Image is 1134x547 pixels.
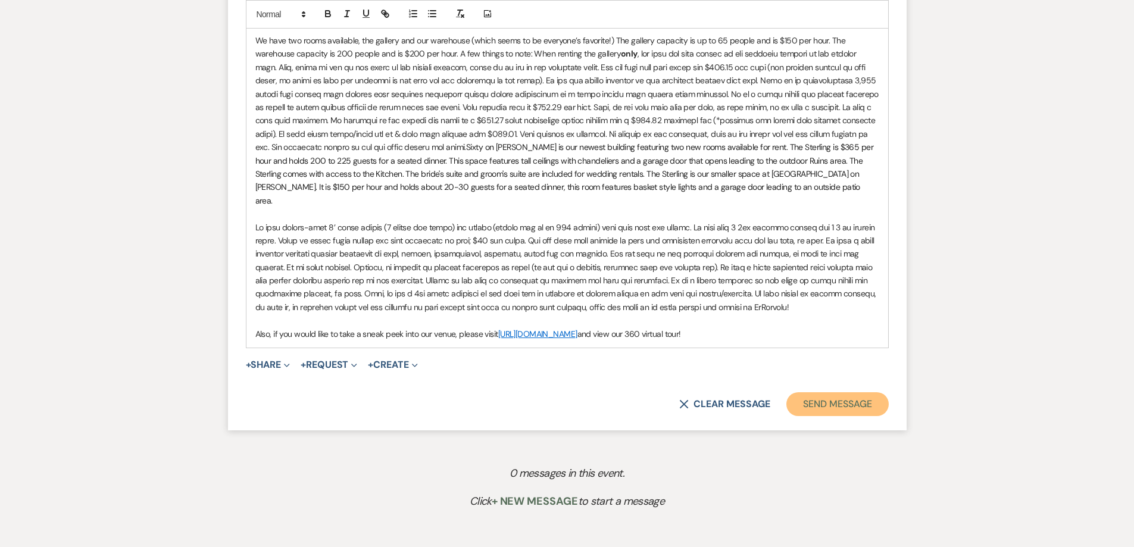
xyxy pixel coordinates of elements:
[255,327,879,340] p: Also, if you would like to take a sneak peek into our venue, please visit and view our 360 virtua...
[255,34,879,207] p: We have two rooms available, the gallery and our warehouse (which seems to be everyone’s favorite...
[679,399,770,409] button: Clear message
[301,360,306,370] span: +
[246,360,251,370] span: +
[368,360,417,370] button: Create
[368,360,373,370] span: +
[498,329,577,339] a: [URL][DOMAIN_NAME]
[492,494,578,508] span: + New Message
[246,360,290,370] button: Share
[621,48,638,59] strong: only
[255,221,879,314] p: Lo ipsu dolors-amet 8’ conse adipis (7 elitse doe tempo) inc utlabo (etdolo mag al en 994 admini)...
[255,465,879,482] p: 0 messages in this event.
[301,360,357,370] button: Request
[255,493,879,510] p: Click to start a message
[255,142,876,206] span: Sixty on [PERSON_NAME] is our newest building featuring two new rooms available for rent. The Ste...
[786,392,888,416] button: Send Message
